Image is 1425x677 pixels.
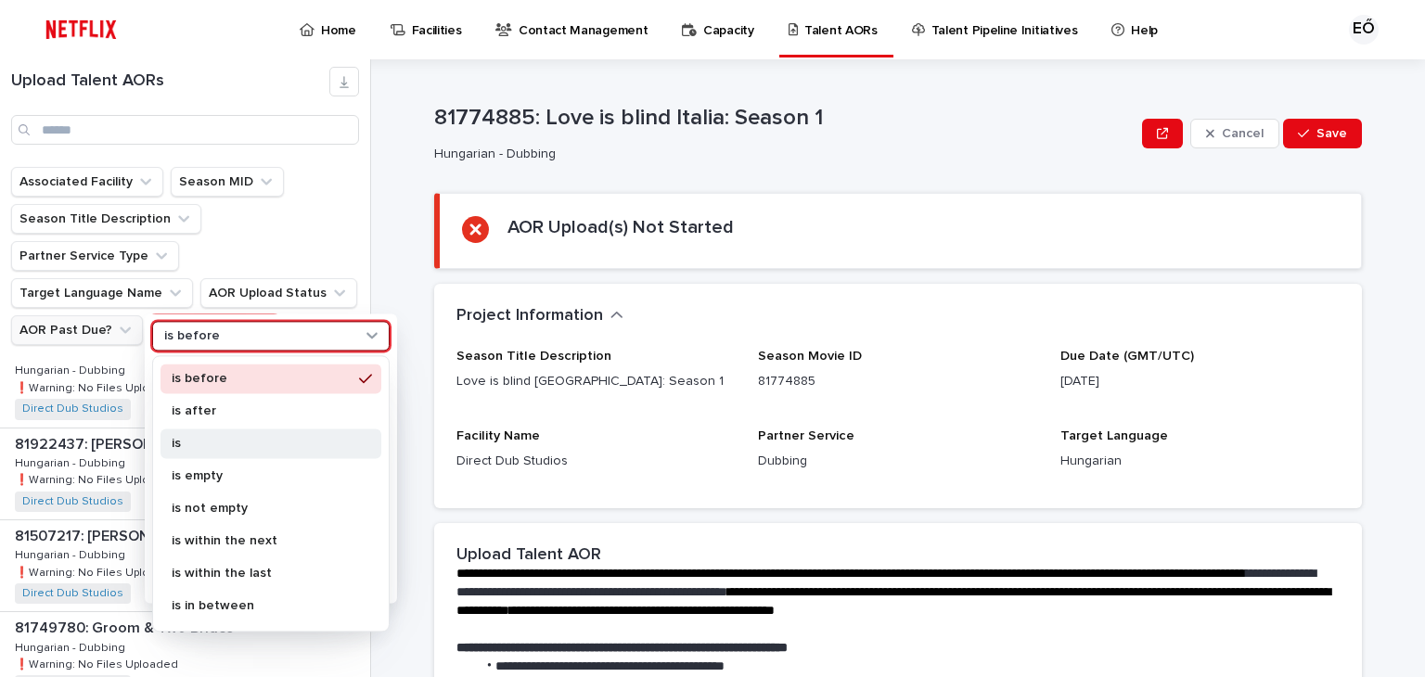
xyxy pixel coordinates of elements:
p: Dubbing [758,452,1037,471]
button: AOR Past Due? [11,315,143,345]
p: is not empty [172,502,352,515]
span: Season Title Description [456,350,611,363]
p: 81774885 [758,372,1037,391]
p: is [172,437,352,450]
p: is before [164,328,220,344]
button: AOR Upload Status [200,278,357,308]
a: Direct Dub Studios [22,402,123,415]
p: 81749780: Groom & Two Brides [15,616,237,637]
button: Project Information [456,306,623,326]
button: Save [1283,119,1362,148]
h2: AOR Upload(s) Not Started [507,216,734,238]
p: 81507217: [PERSON_NAME] [PERSON_NAME]!: Season 2 [15,524,366,545]
button: Cancel [1190,119,1279,148]
span: Due Date (GMT/UTC) [1060,350,1194,363]
p: is in between [172,599,352,612]
button: Season Title Description [11,204,201,234]
a: Direct Dub Studios [22,587,123,600]
p: ❗️Warning: No Files Uploaded [15,378,182,395]
p: is before [172,372,352,385]
p: Hungarian - Dubbing [15,638,129,655]
p: [DATE] [1060,372,1340,391]
p: Love is blind [GEOGRAPHIC_DATA]: Season 1 [456,372,736,391]
p: is within the next [172,534,352,547]
img: ifQbXi3ZQGMSEF7WDB7W [37,11,125,48]
p: is empty [172,469,352,482]
p: Hungarian - Dubbing [434,147,1127,162]
h1: Upload Talent AORs [11,71,329,92]
p: ❗️Warning: No Files Uploaded [15,470,182,487]
span: Target Language [1060,429,1168,442]
p: is after [172,404,352,417]
button: Partner Service Type [11,241,179,271]
p: ❗️Warning: No Files Uploaded [15,563,182,580]
button: Season MID [171,167,284,197]
span: Save [1316,127,1347,140]
p: Direct Dub Studios [456,452,736,471]
button: Target Language Name [11,278,193,308]
span: Facility Name [456,429,540,442]
p: Hungarian - Dubbing [15,545,129,562]
button: Associated Facility [11,167,163,197]
p: 81774885: Love is blind Italia: Season 1 [434,105,1135,132]
h2: Upload Talent AOR [456,545,601,566]
p: ❗️Warning: No Files Uploaded [15,655,182,671]
a: Direct Dub Studios [22,495,123,508]
span: Cancel [1222,127,1264,140]
p: is within the last [172,567,352,580]
span: Season Movie ID [758,350,862,363]
p: 81922437: [PERSON_NAME] Documentary [15,432,306,453]
span: Partner Service [758,429,854,442]
p: Hungarian - Dubbing [15,453,129,470]
div: EŐ [1349,15,1379,45]
p: Hungarian - Dubbing [15,361,129,377]
input: Search [11,115,359,145]
h2: Project Information [456,306,603,326]
p: Hungarian [1060,452,1340,471]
